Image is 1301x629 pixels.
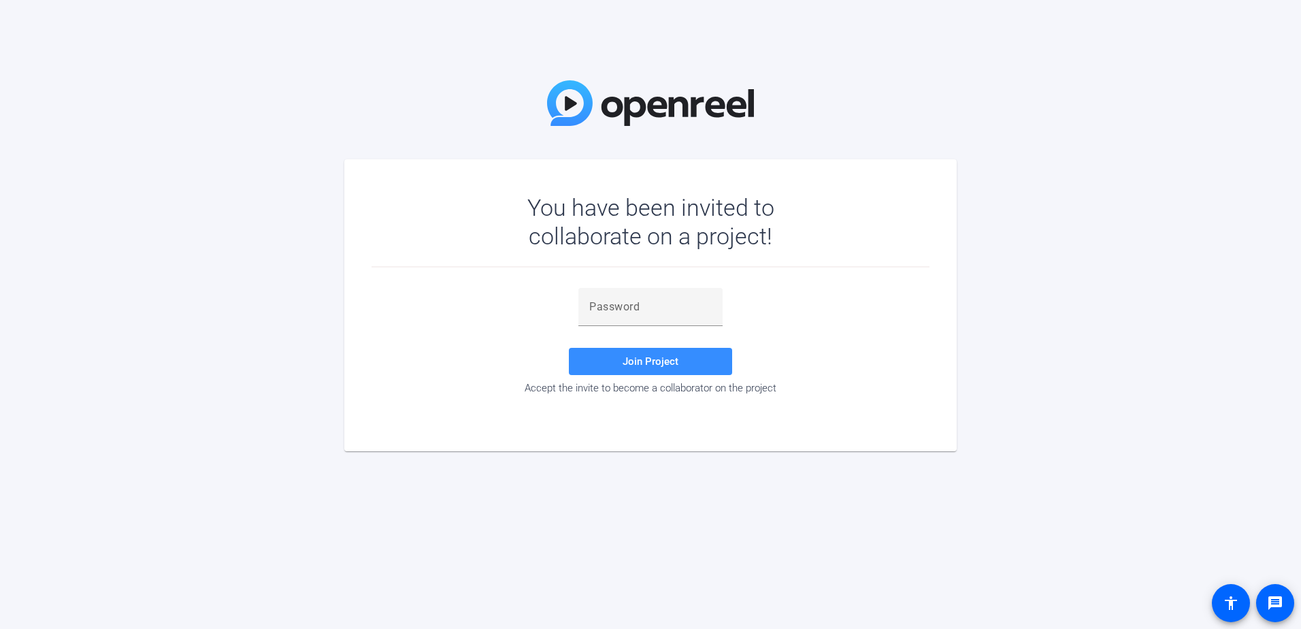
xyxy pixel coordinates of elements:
[1223,595,1239,611] mat-icon: accessibility
[589,299,712,315] input: Password
[547,80,754,126] img: OpenReel Logo
[1267,595,1283,611] mat-icon: message
[488,193,814,251] div: You have been invited to collaborate on a project!
[623,355,678,368] span: Join Project
[372,382,929,394] div: Accept the invite to become a collaborator on the project
[569,348,732,375] button: Join Project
